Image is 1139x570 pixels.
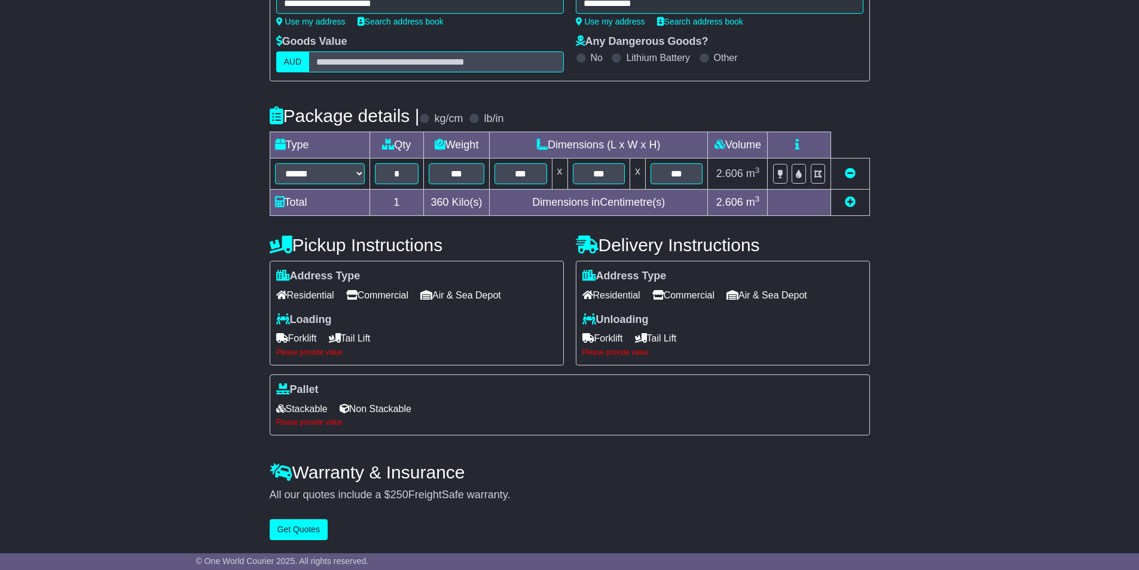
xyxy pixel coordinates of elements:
sup: 3 [755,166,760,175]
div: All our quotes include a $ FreightSafe warranty. [270,489,870,502]
a: Remove this item [845,167,856,179]
div: Please provide value [276,418,863,426]
span: Forklift [582,329,623,348]
span: m [746,167,760,179]
td: x [552,158,567,190]
sup: 3 [755,194,760,203]
h4: Delivery Instructions [576,235,870,255]
span: Air & Sea Depot [726,286,807,304]
td: Qty [370,132,424,158]
span: m [746,196,760,208]
label: Unloading [582,313,649,327]
td: Dimensions (L x W x H) [490,132,708,158]
td: 1 [370,190,424,216]
span: 2.606 [716,167,743,179]
label: kg/cm [434,112,463,126]
td: x [630,158,645,190]
a: Search address book [657,17,743,26]
span: 250 [390,489,408,501]
span: Tail Lift [329,329,371,348]
td: Weight [424,132,490,158]
a: Use my address [576,17,645,26]
label: Address Type [276,270,361,283]
button: Get Quotes [270,519,328,540]
label: AUD [276,51,310,72]
label: Loading [276,313,332,327]
span: Stackable [276,400,328,418]
span: Air & Sea Depot [420,286,501,304]
div: Please provide value [582,348,863,356]
span: 360 [431,196,449,208]
label: Any Dangerous Goods? [576,35,709,48]
span: Commercial [346,286,408,304]
span: Non Stackable [340,400,411,418]
label: Pallet [276,383,319,397]
div: Please provide value [276,348,557,356]
h4: Warranty & Insurance [270,462,870,482]
h4: Pickup Instructions [270,235,564,255]
td: Total [270,190,370,216]
td: Type [270,132,370,158]
h4: Package details | [270,106,420,126]
span: © One World Courier 2025. All rights reserved. [196,556,369,566]
a: Add new item [845,196,856,208]
td: Kilo(s) [424,190,490,216]
label: Lithium Battery [626,52,690,63]
span: Forklift [276,329,317,348]
span: Residential [582,286,640,304]
label: Address Type [582,270,667,283]
label: Other [714,52,738,63]
a: Use my address [276,17,346,26]
label: No [591,52,603,63]
a: Search address book [358,17,444,26]
label: lb/in [484,112,503,126]
td: Dimensions in Centimetre(s) [490,190,708,216]
span: 2.606 [716,196,743,208]
td: Volume [708,132,768,158]
span: Residential [276,286,334,304]
span: Commercial [652,286,714,304]
span: Tail Lift [635,329,677,348]
label: Goods Value [276,35,347,48]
